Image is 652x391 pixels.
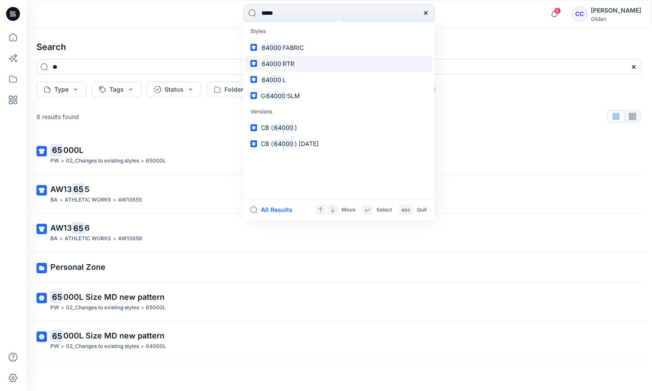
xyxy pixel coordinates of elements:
[283,76,286,83] span: L
[295,124,297,131] span: )
[61,342,64,351] p: >
[245,72,433,88] a: 64000L
[245,88,433,104] a: G64000SLM
[591,16,641,22] div: Gildan
[85,185,89,194] span: 5
[342,205,356,215] p: Move
[59,195,63,205] p: >
[283,44,304,51] span: FABRIC
[63,331,165,340] span: 000L Size MD new pattern
[50,291,63,303] mark: 65
[50,144,63,156] mark: 65
[65,234,111,243] p: ATHLETIC WORKS
[146,342,166,351] p: 64000L
[261,124,273,131] span: CB (
[72,183,85,195] mark: 65
[36,112,79,121] p: 8 results found
[261,92,265,99] span: G
[250,205,298,215] button: All Results
[265,91,287,101] mark: 64000
[283,60,294,67] span: RTR
[61,156,64,166] p: >
[31,256,647,278] a: Personal Zone
[61,303,64,312] p: >
[36,82,86,97] button: Type
[72,222,85,234] mark: 65
[50,156,59,166] p: PW
[417,205,427,215] p: Quit
[50,342,59,351] p: PW
[50,262,105,272] span: Personal Zone
[31,286,647,318] a: 65000L Size MD new patternPW>02_Changes to existing styles>65000L
[85,223,90,232] span: 6
[273,123,295,133] mark: 64000
[376,205,392,215] p: Select
[31,325,647,356] a: 65000L Size MD new patternPW>02_Changes to existing styles>64000L
[92,82,142,97] button: Tags
[50,330,63,342] mark: 65
[31,178,647,210] a: AW13655BA>ATHLETIC WORKS>AW13655
[591,5,641,16] div: [PERSON_NAME]
[146,156,166,166] p: 65000L
[261,75,283,85] mark: 64000
[141,342,144,351] p: >
[273,139,295,149] mark: 64000
[30,35,649,59] h4: Search
[63,146,83,155] span: 000L
[261,43,283,53] mark: 64000
[31,139,647,171] a: 65000LPW>02_Changes to existing styles>65000L
[245,119,433,136] a: CB (64000)
[245,40,433,56] a: 64000FABRIC
[63,292,165,302] span: 000L Size MD new pattern
[245,23,433,40] p: Styles
[141,156,144,166] p: >
[295,140,319,147] span: ) [DATE]
[147,82,201,97] button: Status
[207,82,261,97] button: Folder
[31,217,647,249] a: AW13656BA>ATHLETIC WORKS>AW13656
[118,195,142,205] p: AW13655
[113,234,116,243] p: >
[66,303,139,312] p: 02_Changes to existing styles
[50,303,59,312] p: PW
[50,195,58,205] p: BA
[261,59,283,69] mark: 64000
[554,7,561,14] span: 6
[261,140,273,147] span: CB (
[50,234,58,243] p: BA
[50,223,72,232] span: AW13
[287,92,300,99] span: SLM
[572,6,587,22] div: CC
[118,234,142,243] p: AW13656
[402,205,411,215] p: esc
[146,303,166,312] p: 65000L
[50,185,72,194] span: AW13
[141,303,144,312] p: >
[65,195,111,205] p: ATHLETIC WORKS
[66,156,139,166] p: 02_Changes to existing styles
[245,136,433,152] a: CB (64000) [DATE]
[245,104,433,120] p: Versions
[245,56,433,72] a: 64000RTR
[66,342,139,351] p: 02_Changes to existing styles
[113,195,116,205] p: >
[59,234,63,243] p: >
